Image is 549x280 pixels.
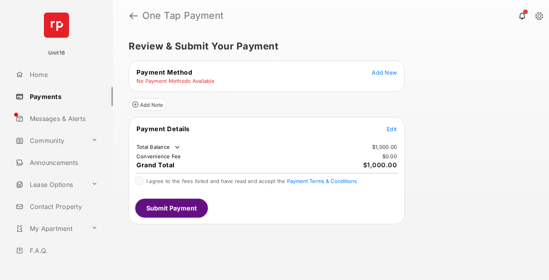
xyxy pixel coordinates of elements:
[146,178,357,184] span: I agree to the fees listed and have read and accept the
[136,77,215,84] td: No Payment Methods Available
[13,65,113,84] a: Home
[363,161,397,169] span: $1,000.00
[136,153,182,160] td: Convenience Fee
[287,178,357,184] button: I agree to the fees listed and have read and accept the
[13,219,88,238] a: My Apartment
[372,143,397,150] td: $1,000.00
[13,153,113,172] a: Announcements
[48,49,65,57] p: Unit16
[129,98,167,111] button: Add Note
[44,13,69,38] img: svg+xml;base64,PHN2ZyB4bWxucz0iaHR0cDovL3d3dy53My5vcmcvMjAwMC9zdmciIHdpZHRoPSI2NCIgaGVpZ2h0PSI2NC...
[136,161,175,169] span: Grand Total
[372,68,397,76] button: Add New
[13,87,113,106] a: Payments
[136,143,181,151] td: Total Balance
[13,109,113,128] a: Messages & Alerts
[387,126,397,132] span: Edit
[136,125,190,133] span: Payment Details
[13,197,113,216] a: Contact Property
[382,153,397,160] td: $0.00
[13,241,113,260] a: F.A.Q.
[13,131,88,150] a: Community
[372,69,397,76] span: Add New
[13,175,88,194] a: Lease Options
[142,11,224,20] strong: One Tap Payment
[129,42,527,51] h5: Review & Submit Your Payment
[136,68,192,76] span: Payment Method
[135,199,208,218] button: Submit Payment
[387,125,397,133] button: Edit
